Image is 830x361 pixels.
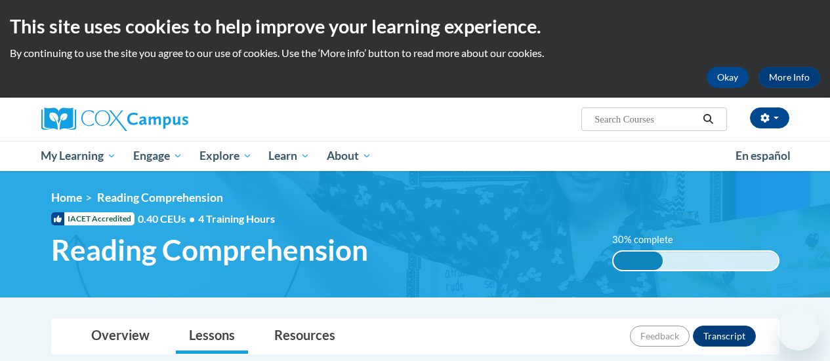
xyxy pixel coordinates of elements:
[260,141,318,171] a: Learn
[612,233,688,247] label: 30% complete
[778,309,820,351] iframe: Button to launch messaging window
[698,111,718,127] button: Search
[138,212,198,226] span: 0.40 CEUs
[41,148,116,164] span: My Learning
[10,46,820,60] p: By continuing to use the site you agree to our use of cookies. Use the ‘More info’ button to read...
[736,149,791,162] span: En español
[593,111,698,127] input: Search Courses
[33,141,125,171] a: My Learning
[31,141,799,171] div: Main menu
[176,319,248,354] a: Lessons
[125,141,191,171] a: Engage
[51,212,135,225] span: IACET Accredited
[268,148,310,164] span: Learn
[198,212,275,225] span: 4 Training Hours
[693,326,756,347] button: Transcript
[707,67,749,88] button: Okay
[41,107,278,131] a: Cox Campus
[630,326,690,347] button: Feedback
[758,67,820,88] a: More Info
[189,212,195,225] span: •
[191,141,260,171] a: Explore
[78,319,163,354] a: Overview
[261,319,348,354] a: Resources
[41,107,188,131] img: Cox Campus
[613,252,663,270] div: 30% complete
[51,191,82,204] a: Home
[10,13,820,39] h2: This site uses cookies to help improve your learning experience.
[750,107,789,128] button: Account Settings
[97,191,223,204] span: Reading Comprehension
[199,148,252,164] span: Explore
[327,148,371,164] span: About
[318,141,380,171] a: About
[133,148,182,164] span: Engage
[51,233,368,267] span: Reading Comprehension
[727,142,799,170] a: En español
